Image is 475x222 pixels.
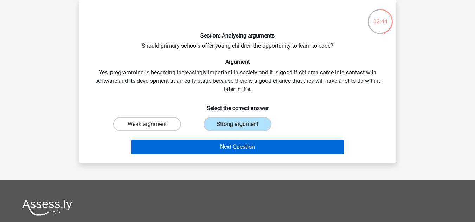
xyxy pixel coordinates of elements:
[22,199,72,216] img: Assessly logo
[204,117,271,131] label: Strong argument
[90,32,385,39] h6: Section: Analysing arguments
[113,117,181,131] label: Weak argument
[90,99,385,112] h6: Select the correct answer
[131,140,344,154] button: Next Question
[82,6,393,157] div: Should primary schools offer young children the opportunity to learn to code? Yes, programming is...
[367,8,393,26] div: 02:44
[90,59,385,65] h6: Argument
